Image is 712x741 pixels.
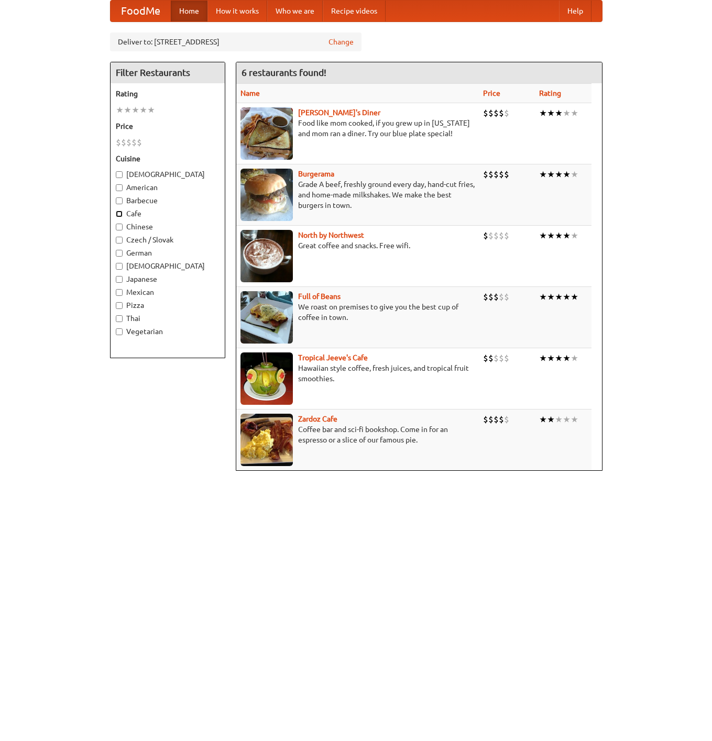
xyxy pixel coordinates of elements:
[504,107,509,119] li: $
[240,352,293,405] img: jeeves.jpg
[547,169,555,180] li: ★
[240,424,475,445] p: Coffee bar and sci-fi bookshop. Come in for an espresso or a slice of our famous pie.
[116,121,220,131] h5: Price
[555,414,563,425] li: ★
[298,231,364,239] a: North by Northwest
[547,414,555,425] li: ★
[240,414,293,466] img: zardoz.jpg
[240,89,260,97] a: Name
[563,352,571,364] li: ★
[240,230,293,282] img: north.jpg
[483,89,500,97] a: Price
[124,104,132,116] li: ★
[116,104,124,116] li: ★
[499,291,504,303] li: $
[539,107,547,119] li: ★
[539,169,547,180] li: ★
[116,326,220,337] label: Vegetarian
[137,137,142,148] li: $
[494,107,499,119] li: $
[328,37,354,47] a: Change
[116,195,220,206] label: Barbecue
[563,414,571,425] li: ★
[298,170,334,178] a: Burgerama
[499,230,504,241] li: $
[494,230,499,241] li: $
[171,1,207,21] a: Home
[488,352,494,364] li: $
[488,107,494,119] li: $
[240,302,475,323] p: We roast on premises to give you the best cup of coffee in town.
[116,250,123,257] input: German
[132,104,139,116] li: ★
[116,211,123,217] input: Cafe
[499,352,504,364] li: $
[563,230,571,241] li: ★
[555,169,563,180] li: ★
[555,230,563,241] li: ★
[116,89,220,99] h5: Rating
[111,62,225,83] h4: Filter Restaurants
[483,107,488,119] li: $
[571,414,578,425] li: ★
[240,169,293,221] img: burgerama.jpg
[488,169,494,180] li: $
[323,1,386,21] a: Recipe videos
[116,261,220,271] label: [DEMOGRAPHIC_DATA]
[116,274,220,284] label: Japanese
[547,352,555,364] li: ★
[298,353,368,362] a: Tropical Jeeve's Cafe
[298,415,337,423] a: Zardoz Cafe
[116,235,220,245] label: Czech / Slovak
[494,291,499,303] li: $
[504,291,509,303] li: $
[494,169,499,180] li: $
[116,276,123,283] input: Japanese
[267,1,323,21] a: Who we are
[116,137,121,148] li: $
[499,169,504,180] li: $
[539,352,547,364] li: ★
[116,287,220,297] label: Mexican
[240,240,475,251] p: Great coffee and snacks. Free wifi.
[483,230,488,241] li: $
[116,153,220,164] h5: Cuisine
[488,291,494,303] li: $
[488,230,494,241] li: $
[298,108,380,117] b: [PERSON_NAME]'s Diner
[132,137,137,148] li: $
[116,197,123,204] input: Barbecue
[504,230,509,241] li: $
[488,414,494,425] li: $
[547,230,555,241] li: ★
[116,182,220,193] label: American
[116,315,123,322] input: Thai
[110,32,362,51] div: Deliver to: [STREET_ADDRESS]
[240,118,475,139] p: Food like mom cooked, if you grew up in [US_STATE] and mom ran a diner. Try our blue plate special!
[563,291,571,303] li: ★
[571,107,578,119] li: ★
[298,292,341,301] a: Full of Beans
[483,352,488,364] li: $
[116,222,220,232] label: Chinese
[555,107,563,119] li: ★
[116,171,123,178] input: [DEMOGRAPHIC_DATA]
[494,414,499,425] li: $
[571,291,578,303] li: ★
[240,107,293,160] img: sallys.jpg
[116,263,123,270] input: [DEMOGRAPHIC_DATA]
[555,291,563,303] li: ★
[116,224,123,230] input: Chinese
[499,414,504,425] li: $
[539,291,547,303] li: ★
[504,169,509,180] li: $
[555,352,563,364] li: ★
[126,137,132,148] li: $
[563,169,571,180] li: ★
[240,363,475,384] p: Hawaiian style coffee, fresh juices, and tropical fruit smoothies.
[563,107,571,119] li: ★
